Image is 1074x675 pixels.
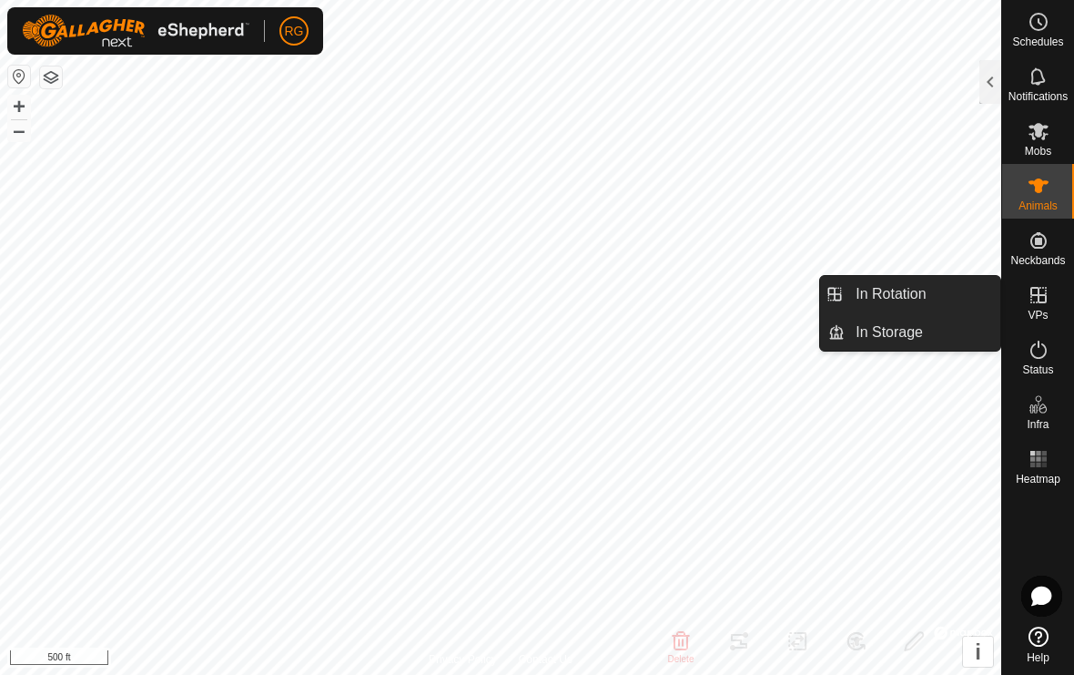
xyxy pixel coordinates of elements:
[845,276,1000,312] a: In Rotation
[975,639,981,664] span: i
[429,651,497,668] a: Privacy Policy
[820,314,1000,351] li: In Storage
[1028,310,1048,321] span: VPs
[22,15,249,47] img: Gallagher Logo
[1018,200,1058,211] span: Animals
[845,314,1000,351] a: In Storage
[1008,91,1068,102] span: Notifications
[963,637,993,667] button: i
[820,276,1000,312] li: In Rotation
[1012,36,1063,47] span: Schedules
[8,66,30,87] button: Reset Map
[285,22,304,41] span: RG
[1027,652,1049,663] span: Help
[856,283,926,305] span: In Rotation
[8,96,30,118] button: +
[1027,419,1049,430] span: Infra
[519,651,572,668] a: Contact Us
[40,66,62,88] button: Map Layers
[1002,619,1074,670] a: Help
[8,119,30,141] button: –
[1016,474,1060,485] span: Heatmap
[1025,146,1051,157] span: Mobs
[1010,255,1065,266] span: Neckbands
[856,322,923,343] span: In Storage
[1022,364,1053,375] span: Status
